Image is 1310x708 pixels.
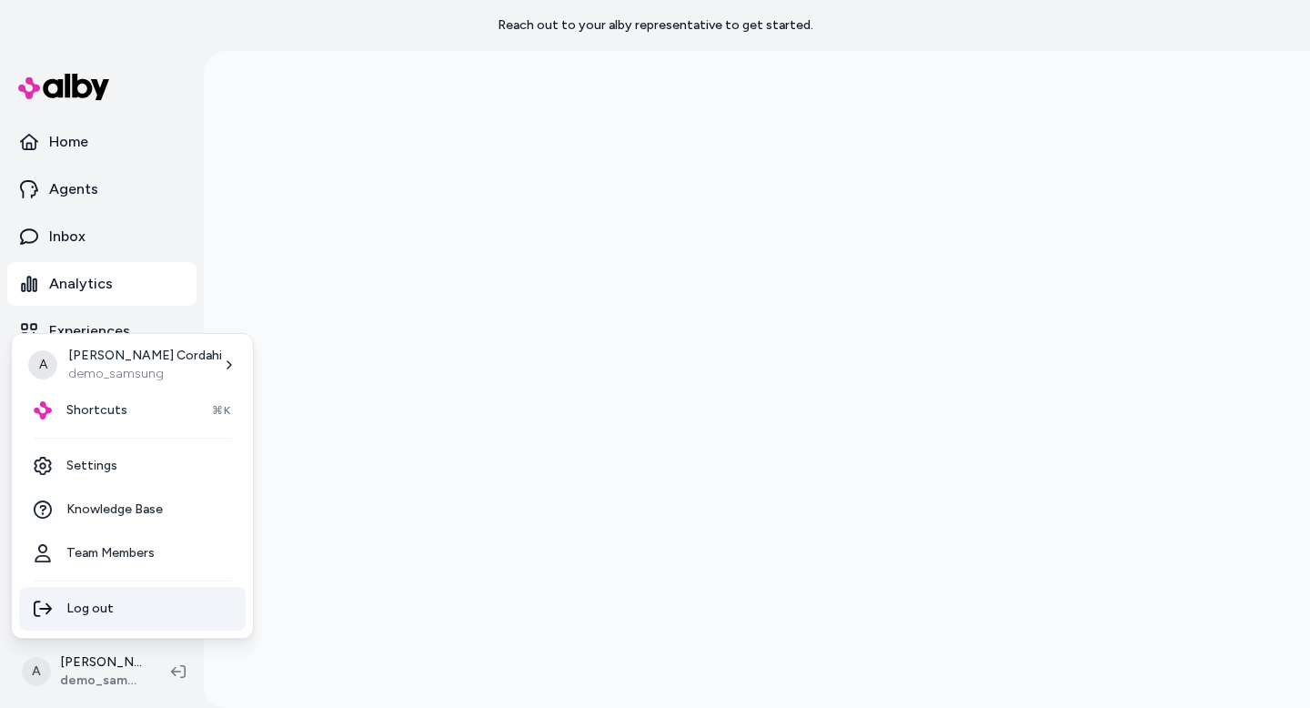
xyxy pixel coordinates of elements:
span: A [28,350,57,379]
span: Shortcuts [66,401,127,420]
p: demo_samsung [68,365,222,383]
p: [PERSON_NAME] Cordahi [68,347,222,365]
span: ⌘K [212,403,231,418]
img: alby Logo [34,401,52,420]
div: Log out [19,587,246,631]
a: Settings [19,444,246,488]
span: Knowledge Base [66,501,163,519]
a: Team Members [19,531,246,575]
